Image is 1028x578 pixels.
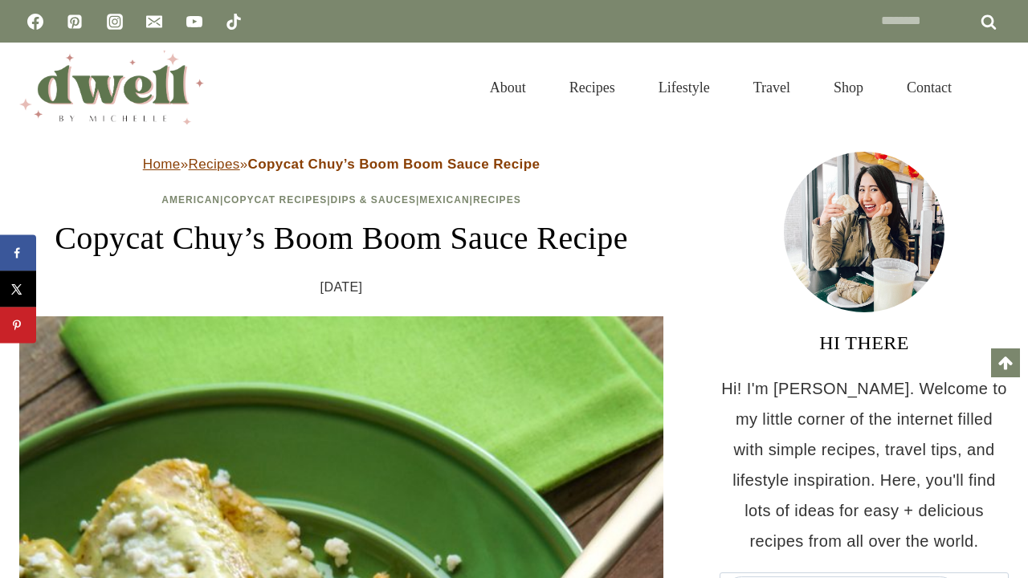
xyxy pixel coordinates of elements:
a: Instagram [99,6,131,38]
a: Mexican [419,194,469,206]
h3: HI THERE [720,328,1009,357]
a: Travel [732,59,812,116]
a: Recipes [473,194,521,206]
a: Home [143,157,181,172]
a: Facebook [19,6,51,38]
a: Recipes [189,157,240,172]
button: View Search Form [981,74,1009,101]
a: Email [138,6,170,38]
nav: Primary Navigation [468,59,973,116]
p: Hi! I'm [PERSON_NAME]. Welcome to my little corner of the internet filled with simple recipes, tr... [720,373,1009,556]
strong: Copycat Chuy’s Boom Boom Sauce Recipe [248,157,541,172]
img: DWELL by michelle [19,51,204,124]
a: Copycat Recipes [223,194,327,206]
a: Lifestyle [637,59,732,116]
time: [DATE] [320,275,363,299]
a: YouTube [178,6,210,38]
a: About [468,59,548,116]
a: Scroll to top [991,348,1020,377]
a: TikTok [218,6,250,38]
span: | | | | [161,194,520,206]
a: Contact [885,59,973,116]
a: American [161,194,220,206]
a: Shop [812,59,885,116]
a: Pinterest [59,6,91,38]
span: » » [143,157,541,172]
h1: Copycat Chuy’s Boom Boom Sauce Recipe [19,214,663,263]
a: Dips & Sauces [331,194,416,206]
a: Recipes [548,59,637,116]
